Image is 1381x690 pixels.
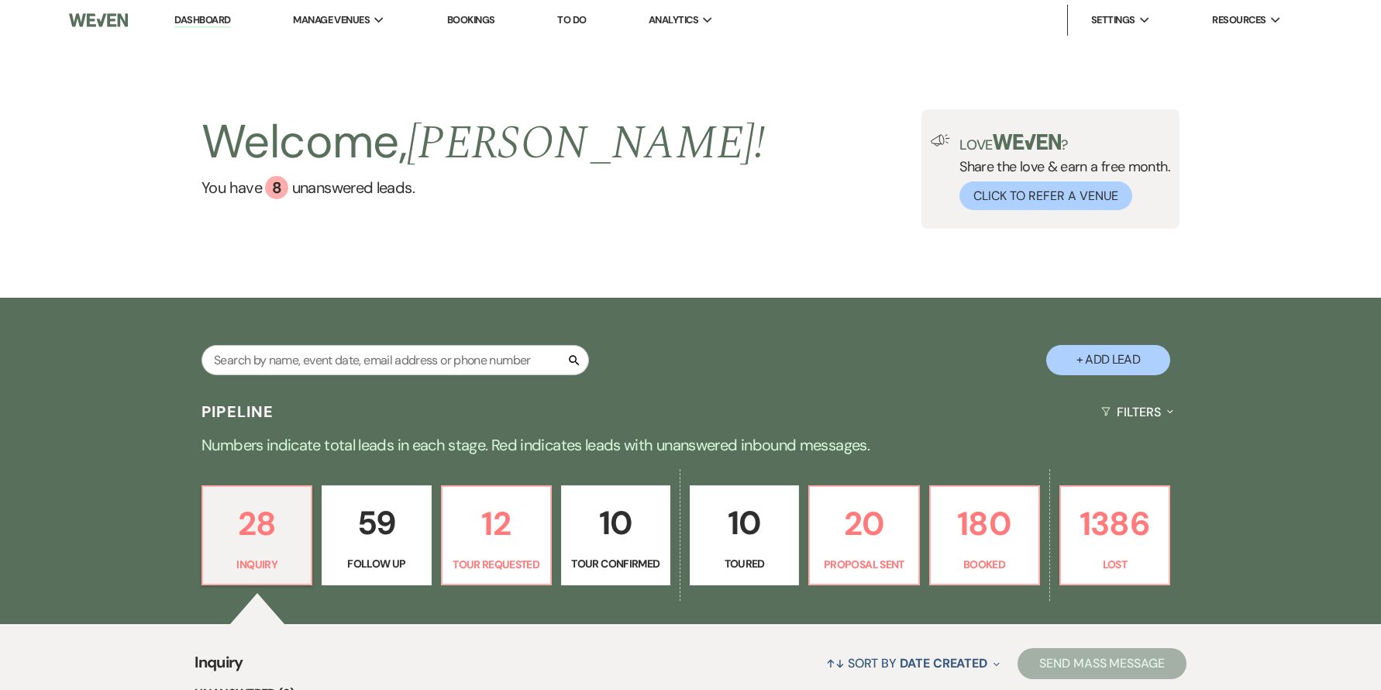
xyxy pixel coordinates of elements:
span: Manage Venues [293,12,370,28]
a: You have 8 unanswered leads. [201,176,765,199]
p: Follow Up [332,555,421,572]
button: Filters [1095,392,1180,433]
p: Numbers indicate total leads in each stage. Red indicates leads with unanswered inbound messages. [133,433,1248,457]
button: Sort By Date Created [820,643,1006,684]
h2: Welcome, [201,109,765,176]
a: 10Tour Confirmed [561,485,670,586]
img: Weven Logo [69,4,128,36]
p: 20 [819,498,908,550]
p: Tour Requested [452,556,541,573]
span: Date Created [900,655,987,671]
a: 1386Lost [1059,485,1170,586]
span: Inquiry [195,650,243,684]
p: Tour Confirmed [571,555,660,572]
p: Inquiry [212,556,301,573]
a: 12Tour Requested [441,485,552,586]
p: 10 [700,497,789,549]
p: Lost [1070,556,1159,573]
a: To Do [557,13,586,26]
div: Share the love & earn a free month. [950,134,1170,210]
p: 59 [332,497,421,549]
p: 12 [452,498,541,550]
button: Click to Refer a Venue [959,181,1132,210]
a: 59Follow Up [322,485,431,586]
img: weven-logo-green.svg [993,134,1062,150]
p: Toured [700,555,789,572]
p: 1386 [1070,498,1159,550]
span: ↑↓ [826,655,845,671]
input: Search by name, event date, email address or phone number [201,345,589,375]
a: 10Toured [690,485,799,586]
div: 8 [265,176,288,199]
span: Resources [1212,12,1266,28]
a: 180Booked [929,485,1040,586]
a: 28Inquiry [201,485,312,586]
span: [PERSON_NAME] ! [407,108,765,179]
a: 20Proposal Sent [808,485,919,586]
p: 10 [571,497,660,549]
span: Analytics [649,12,698,28]
button: + Add Lead [1046,345,1170,375]
p: Booked [940,556,1029,573]
p: 28 [212,498,301,550]
a: Dashboard [174,13,230,28]
p: Proposal Sent [819,556,908,573]
h3: Pipeline [201,401,274,423]
p: Love ? [959,134,1170,152]
p: 180 [940,498,1029,550]
span: Settings [1091,12,1135,28]
img: loud-speaker-illustration.svg [931,134,950,147]
a: Bookings [447,13,495,26]
button: Send Mass Message [1018,648,1186,679]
